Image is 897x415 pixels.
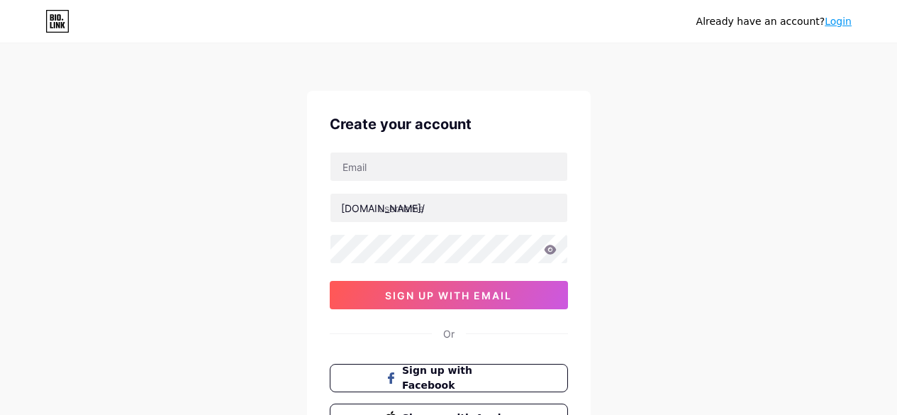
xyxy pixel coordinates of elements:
[696,14,852,29] div: Already have an account?
[443,326,455,341] div: Or
[402,363,512,393] span: Sign up with Facebook
[825,16,852,27] a: Login
[330,153,567,181] input: Email
[330,364,568,392] button: Sign up with Facebook
[385,289,512,301] span: sign up with email
[330,114,568,135] div: Create your account
[330,281,568,309] button: sign up with email
[330,194,567,222] input: username
[341,201,425,216] div: [DOMAIN_NAME]/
